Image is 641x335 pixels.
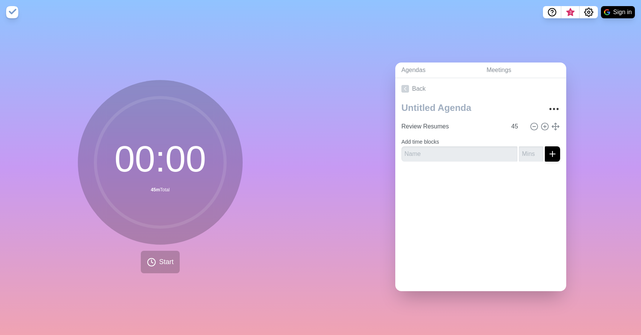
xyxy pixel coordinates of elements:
a: Meetings [480,63,566,78]
button: What’s new [561,6,580,18]
input: Mins [508,119,527,134]
input: Mins [519,146,543,162]
input: Name [401,146,517,162]
button: Start [141,251,180,273]
a: Agendas [395,63,480,78]
button: Help [543,6,561,18]
span: 3 [567,10,573,16]
button: Sign in [601,6,635,18]
button: More [546,101,562,117]
button: Settings [580,6,598,18]
a: Back [395,78,566,99]
label: Add time blocks [401,139,439,145]
img: google logo [604,9,610,15]
img: timeblocks logo [6,6,18,18]
input: Name [398,119,507,134]
span: Start [159,257,174,267]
